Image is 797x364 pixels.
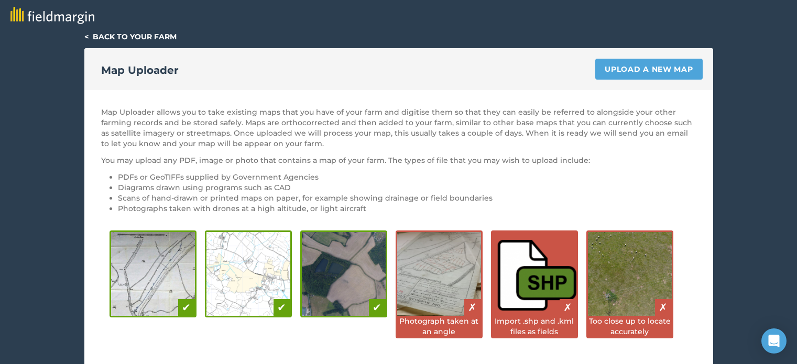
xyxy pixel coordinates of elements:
li: Diagrams drawn using programs such as CAD [118,182,696,193]
div: ✔ [178,299,195,316]
img: Photos taken at an angle are bad [397,232,481,316]
div: ✗ [655,299,672,316]
a: Upload a new map [595,59,702,80]
div: ✔ [369,299,386,316]
img: fieldmargin logo [10,7,94,24]
div: Too close up to locate accurately [588,316,672,337]
li: Photographs taken with drones at a high altitude, or light aircraft [118,203,696,214]
img: Drone photography is good [302,232,386,316]
div: ✗ [464,299,481,316]
div: Photograph taken at an angle [397,316,481,337]
div: ✗ [560,299,576,316]
li: PDFs or GeoTIFFs supplied by Government Agencies [118,172,696,182]
p: You may upload any PDF, image or photo that contains a map of your farm. The types of file that y... [101,155,696,166]
img: Shapefiles are bad [493,232,576,316]
a: < Back to your farm [84,32,177,41]
img: Close up images are bad [588,232,672,316]
img: Digital diagram is good [206,232,290,316]
h2: Map Uploader [101,63,179,78]
p: Map Uploader allows you to take existing maps that you have of your farm and digitise them so tha... [101,107,696,149]
div: Open Intercom Messenger [761,328,787,354]
img: Hand-drawn diagram is good [111,232,195,316]
div: Import .shp and .kml files as fields [493,316,576,337]
div: ✔ [274,299,290,316]
li: Scans of hand-drawn or printed maps on paper, for example showing drainage or field boundaries [118,193,696,203]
